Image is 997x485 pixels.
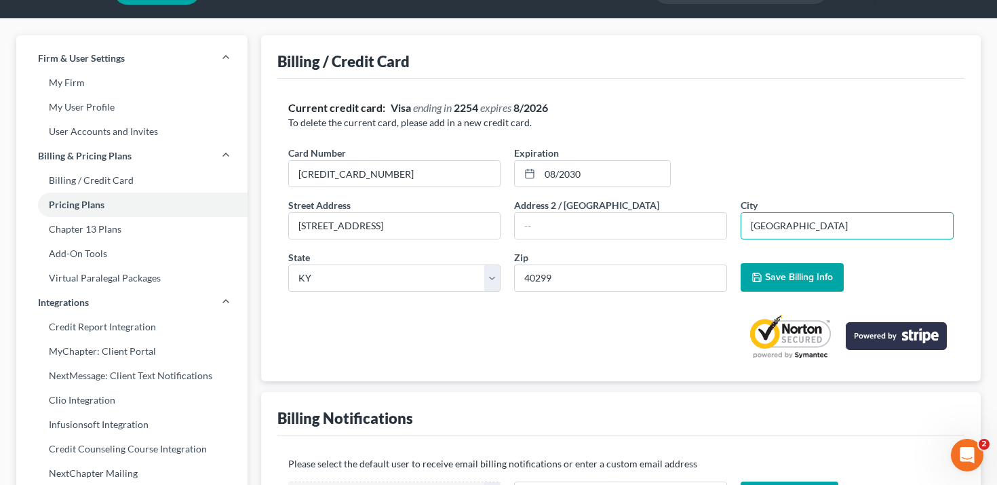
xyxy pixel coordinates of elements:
strong: Current credit card: [288,101,385,114]
strong: 2254 [454,101,478,114]
strong: 8/2026 [513,101,548,114]
a: Firm & User Settings [16,46,248,71]
span: Card Number [288,147,346,159]
span: Address 2 / [GEOGRAPHIC_DATA] [514,199,659,211]
a: Clio Integration [16,388,248,412]
p: Please select the default user to receive email billing notifications or enter a custom email add... [288,457,954,471]
a: Credit Counseling Course Integration [16,437,248,461]
span: Billing & Pricing Plans [38,149,132,163]
img: Powered by Symantec [745,313,835,360]
a: MyChapter: Client Portal [16,339,248,364]
a: NextMessage: Client Text Notifications [16,364,248,388]
img: stripe-logo-2a7f7e6ca78b8645494d24e0ce0d7884cb2b23f96b22fa3b73b5b9e177486001.png [846,322,947,350]
span: Save Billing Info [765,271,833,283]
span: Zip [514,252,528,263]
a: Virtual Paralegal Packages [16,266,248,290]
button: Save Billing Info [741,263,844,292]
a: Billing / Credit Card [16,168,248,193]
div: Billing / Credit Card [277,52,410,71]
p: To delete the current card, please add in a new credit card. [288,116,954,130]
a: Credit Report Integration [16,315,248,339]
span: Integrations [38,296,89,309]
span: Expiration [514,147,559,159]
iframe: Intercom live chat [951,439,983,471]
input: -- [515,213,726,239]
a: Add-On Tools [16,241,248,266]
a: Pricing Plans [16,193,248,217]
a: My Firm [16,71,248,95]
input: ●●●● ●●●● ●●●● ●●●● [289,161,501,187]
a: User Accounts and Invites [16,119,248,144]
input: MM/YYYY [540,161,669,187]
a: Integrations [16,290,248,315]
a: Chapter 13 Plans [16,217,248,241]
span: Firm & User Settings [38,52,125,65]
a: My User Profile [16,95,248,119]
a: Billing & Pricing Plans [16,144,248,168]
input: XXXXX [514,265,727,292]
span: expires [480,101,511,114]
span: Street Address [288,199,351,211]
a: Norton Secured privacy certification [745,313,835,360]
input: Enter city [741,213,953,239]
a: Infusionsoft Integration [16,412,248,437]
input: Enter street address [289,213,501,239]
strong: Visa [391,101,411,114]
span: State [288,252,310,263]
span: ending in [413,101,452,114]
span: 2 [979,439,990,450]
span: City [741,199,758,211]
div: Billing Notifications [277,408,413,428]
